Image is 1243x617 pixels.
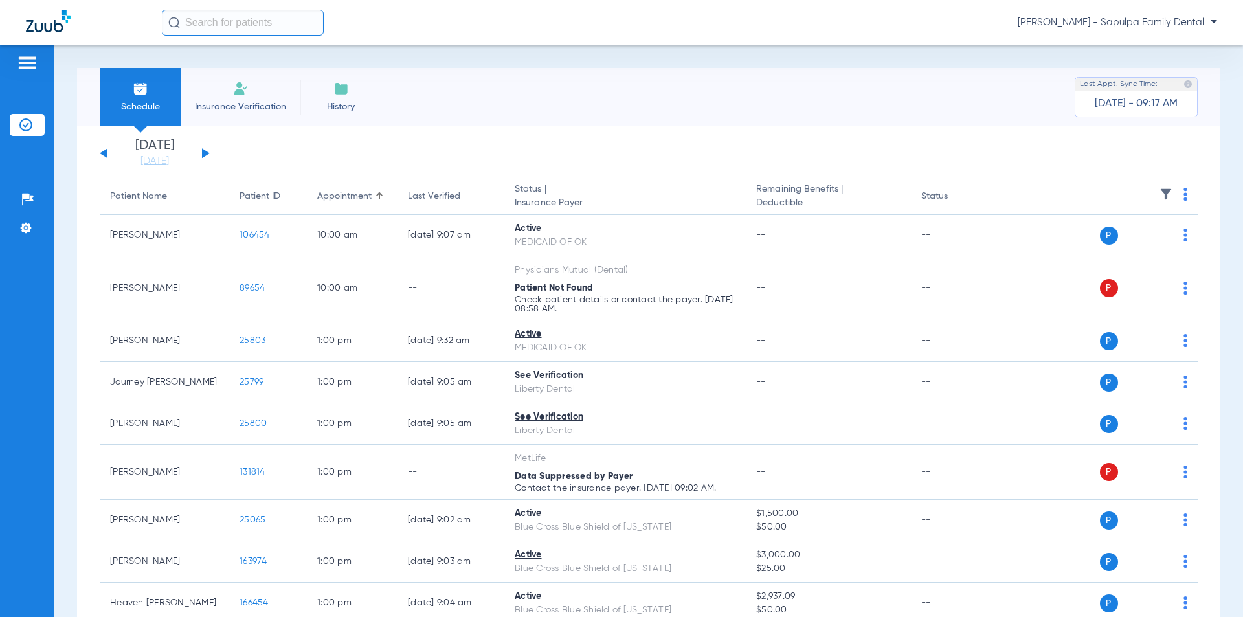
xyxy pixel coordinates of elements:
div: Blue Cross Blue Shield of [US_STATE] [515,603,735,617]
span: Schedule [109,100,171,113]
span: $3,000.00 [756,548,900,562]
div: Physicians Mutual (Dental) [515,264,735,277]
div: Patient ID [240,190,297,203]
span: -- [756,377,766,387]
span: -- [756,467,766,477]
td: -- [398,256,504,320]
td: [DATE] 9:07 AM [398,215,504,256]
span: [DATE] - 09:17 AM [1095,97,1178,110]
span: $50.00 [756,603,900,617]
td: -- [911,256,998,320]
span: P [1100,463,1118,481]
span: -- [756,284,766,293]
td: -- [398,445,504,500]
th: Status [911,179,998,215]
span: 89654 [240,284,265,293]
div: See Verification [515,369,735,383]
span: -- [756,336,766,345]
span: P [1100,332,1118,350]
div: Last Verified [408,190,494,203]
div: Active [515,507,735,521]
td: 1:00 PM [307,403,398,445]
div: Patient Name [110,190,219,203]
span: P [1100,594,1118,612]
img: Search Icon [168,17,180,28]
td: [PERSON_NAME] [100,500,229,541]
div: Blue Cross Blue Shield of [US_STATE] [515,521,735,534]
td: 1:00 PM [307,500,398,541]
span: P [1100,415,1118,433]
div: Last Verified [408,190,460,203]
iframe: Chat Widget [1178,555,1243,617]
div: Active [515,222,735,236]
td: [DATE] 9:02 AM [398,500,504,541]
span: 25800 [240,419,267,428]
td: -- [911,320,998,362]
span: $25.00 [756,562,900,576]
img: group-dot-blue.svg [1183,229,1187,241]
span: Insurance Payer [515,196,735,210]
td: [DATE] 9:03 AM [398,541,504,583]
span: 25799 [240,377,263,387]
div: MetLife [515,452,735,466]
td: 1:00 PM [307,362,398,403]
img: group-dot-blue.svg [1183,466,1187,478]
div: Liberty Dental [515,383,735,396]
span: 25803 [240,336,265,345]
div: Active [515,548,735,562]
span: $2,937.09 [756,590,900,603]
div: Active [515,590,735,603]
div: Patient ID [240,190,280,203]
td: [DATE] 9:05 AM [398,403,504,445]
td: -- [911,445,998,500]
img: Schedule [133,81,148,96]
td: -- [911,215,998,256]
td: [PERSON_NAME] [100,256,229,320]
td: 10:00 AM [307,256,398,320]
span: 131814 [240,467,265,477]
div: Active [515,328,735,341]
span: -- [756,230,766,240]
span: P [1100,511,1118,530]
span: 163974 [240,557,267,566]
div: See Verification [515,410,735,424]
span: P [1100,279,1118,297]
p: Check patient details or contact the payer. [DATE] 08:58 AM. [515,295,735,313]
td: -- [911,403,998,445]
img: last sync help info [1183,80,1193,89]
td: [DATE] 9:05 AM [398,362,504,403]
img: group-dot-blue.svg [1183,188,1187,201]
li: [DATE] [116,139,194,168]
div: Liberty Dental [515,424,735,438]
span: -- [756,419,766,428]
th: Status | [504,179,746,215]
img: group-dot-blue.svg [1183,282,1187,295]
div: Blue Cross Blue Shield of [US_STATE] [515,562,735,576]
span: Last Appt. Sync Time: [1080,78,1158,91]
img: group-dot-blue.svg [1183,334,1187,347]
td: -- [911,500,998,541]
span: P [1100,553,1118,571]
td: [PERSON_NAME] [100,541,229,583]
th: Remaining Benefits | [746,179,910,215]
span: Insurance Verification [190,100,291,113]
td: -- [911,541,998,583]
a: [DATE] [116,155,194,168]
div: MEDICAID OF OK [515,236,735,249]
p: Contact the insurance payer. [DATE] 09:02 AM. [515,484,735,493]
div: Appointment [317,190,387,203]
input: Search for patients [162,10,324,36]
td: 1:00 PM [307,541,398,583]
span: Patient Not Found [515,284,593,293]
div: MEDICAID OF OK [515,341,735,355]
img: group-dot-blue.svg [1183,513,1187,526]
td: [DATE] 9:32 AM [398,320,504,362]
div: Patient Name [110,190,167,203]
td: [PERSON_NAME] [100,445,229,500]
td: [PERSON_NAME] [100,215,229,256]
div: Appointment [317,190,372,203]
img: filter.svg [1159,188,1172,201]
img: Zuub Logo [26,10,71,32]
td: [PERSON_NAME] [100,320,229,362]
